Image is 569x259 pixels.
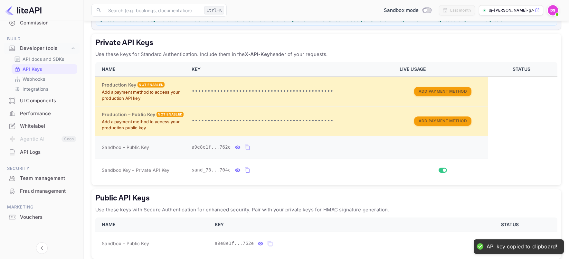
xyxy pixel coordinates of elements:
table: private api keys table [95,62,557,181]
div: API key copied to clipboard! [487,243,557,250]
span: Sandbox – Public Key [102,240,149,247]
div: Vouchers [20,214,76,221]
th: STATUS [465,217,557,232]
a: UI Components [4,95,80,106]
p: Add a payment method to access your production public key [102,119,184,131]
a: Webhooks [14,76,74,82]
div: API Logs [4,146,80,159]
div: Whitelabel [20,123,76,130]
p: dj-[PERSON_NAME]-g74uz.nuite... [489,7,534,13]
div: Not enabled [156,112,184,117]
th: NAME [95,217,211,232]
a: Commission [4,17,80,29]
h5: Public API Keys [95,193,557,203]
button: Collapse navigation [36,242,48,254]
div: Team management [20,175,76,182]
div: Performance [20,110,76,117]
div: Not enabled [138,82,165,88]
div: API Keys [12,64,77,74]
span: Build [4,35,80,42]
span: Sandbox mode [384,7,419,14]
a: Fraud management [4,185,80,197]
p: API docs and SDKs [23,56,64,62]
button: Add Payment Method [414,116,471,126]
th: KEY [188,62,396,77]
h6: Production – Public Key [102,111,155,118]
p: Use these keys for Standard Authentication. Include them in the header of your requests. [95,51,557,58]
a: API Logs [4,146,80,158]
strong: Recommended for beginners: [104,17,171,22]
div: Last month [450,7,471,13]
div: API docs and SDKs [12,54,77,64]
th: NAME [95,62,188,77]
a: Vouchers [4,211,80,223]
div: Team management [4,172,80,185]
p: Integrations [23,86,48,92]
h5: Private API Keys [95,38,557,48]
a: Add Payment Method [414,118,471,123]
p: Webhooks [23,76,45,82]
a: Team management [4,172,80,184]
img: LiteAPI logo [5,5,42,15]
th: KEY [211,217,465,232]
strong: X-API-Key [245,51,270,57]
div: Fraud management [4,185,80,198]
span: a9e8e1f...762e [192,144,231,151]
a: API Keys [14,66,74,72]
div: Switch to Production mode [381,7,434,14]
h6: Production Key [102,81,136,88]
div: Ctrl+K [204,6,224,14]
span: a9e8e1f...762e [215,240,254,247]
span: sand_78...704c [192,167,231,173]
span: Security [4,165,80,172]
p: API Keys [23,66,42,72]
p: ••••••••••••••••••••••••••••••••••••••••••••• [192,88,392,95]
img: Dj Soothie [548,5,558,15]
a: Performance [4,107,80,119]
div: Whitelabel [4,120,80,133]
span: Marketing [4,204,80,211]
a: API docs and SDKs [14,56,74,62]
div: Developer tools [4,43,80,54]
table: public api keys table [95,217,557,255]
th: STATUS [488,62,557,77]
button: Add Payment Method [414,87,471,96]
span: Sandbox – Public Key [102,144,149,151]
span: Sandbox Key – Private API Key [102,167,169,173]
a: Whitelabel [4,120,80,132]
div: Commission [20,19,76,27]
div: API Logs [20,149,76,156]
div: Fraud management [20,188,76,195]
input: Search (e.g. bookings, documentation) [104,4,202,17]
a: Integrations [14,86,74,92]
th: LIVE USAGE [396,62,488,77]
p: ••••••••••••••••••••••••••••••••••••••••••••• [192,117,392,125]
strong: X-API-Key [419,17,442,22]
div: Vouchers [4,211,80,224]
div: Performance [4,107,80,120]
div: Webhooks [12,74,77,84]
p: Use these keys with Secure Authentication for enhanced security. Pair with your private keys for ... [95,206,557,214]
a: Add Payment Method [414,88,471,94]
p: Add a payment method to access your production API key [102,89,184,102]
div: Integrations [12,84,77,94]
div: Developer tools [20,45,70,52]
div: UI Components [20,97,76,105]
